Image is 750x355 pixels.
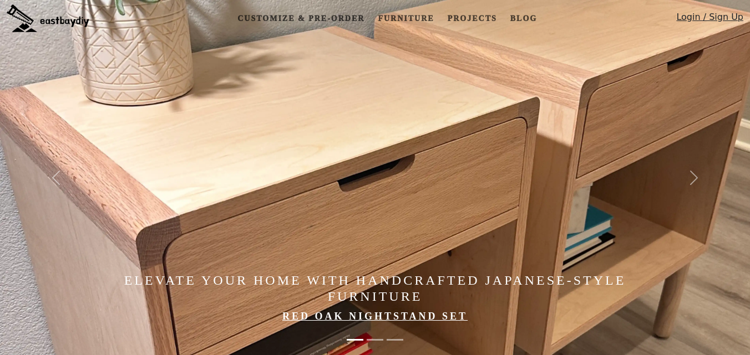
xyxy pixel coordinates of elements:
h4: Elevate Your Home with Handcrafted Japanese-Style Furniture [113,272,637,305]
a: Customize & Pre-order [233,8,369,29]
button: Elevate Your Home with Handcrafted Japanese-Style Furniture [347,333,363,346]
a: Projects [443,8,501,29]
button: Elevate Your Home with Handcrafted Japanese-Style Furniture [387,333,403,346]
a: Login / Sign Up [676,11,743,29]
img: eastbaydiy [7,4,89,32]
a: Blog [506,8,541,29]
button: Made in the Bay Area [367,333,383,346]
a: Furniture [373,8,438,29]
a: Red Oak Nightstand Set [282,311,468,322]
